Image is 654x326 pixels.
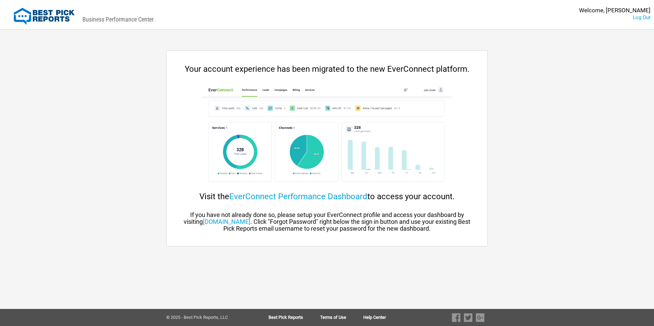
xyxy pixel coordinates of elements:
a: [DOMAIN_NAME] [203,218,250,225]
a: Log Out [633,14,651,21]
div: Visit the to access your account. [180,192,474,201]
div: Welcome, [PERSON_NAME] [579,7,651,14]
a: Terms of Use [320,315,363,320]
a: Help Center [363,315,386,320]
div: Your account experience has been migrated to the new EverConnect platform. [180,64,474,74]
img: cp-dashboard.png [202,84,452,187]
a: EverConnect Performance Dashboard [229,192,367,201]
img: Best Pick Reports Logo [14,8,75,25]
div: If you have not already done so, please setup your EverConnect profile and access your dashboard ... [180,212,474,232]
a: Best Pick Reports [269,315,320,320]
div: © 2025 - Best Pick Reports, LLC [166,315,247,320]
